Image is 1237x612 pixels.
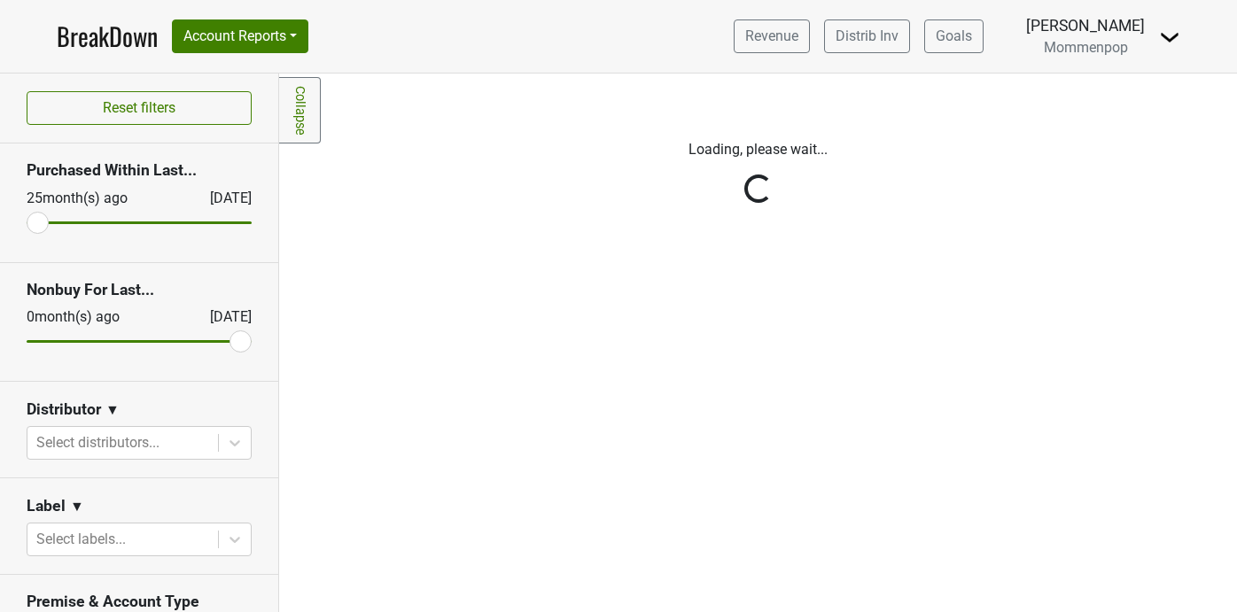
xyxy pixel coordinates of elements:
[1044,39,1128,56] span: Mommenpop
[824,19,910,53] a: Distrib Inv
[734,19,810,53] a: Revenue
[924,19,984,53] a: Goals
[1026,14,1145,37] div: [PERSON_NAME]
[279,77,321,143] a: Collapse
[172,19,308,53] button: Account Reports
[57,18,158,55] a: BreakDown
[1159,27,1180,48] img: Dropdown Menu
[292,139,1224,160] p: Loading, please wait...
